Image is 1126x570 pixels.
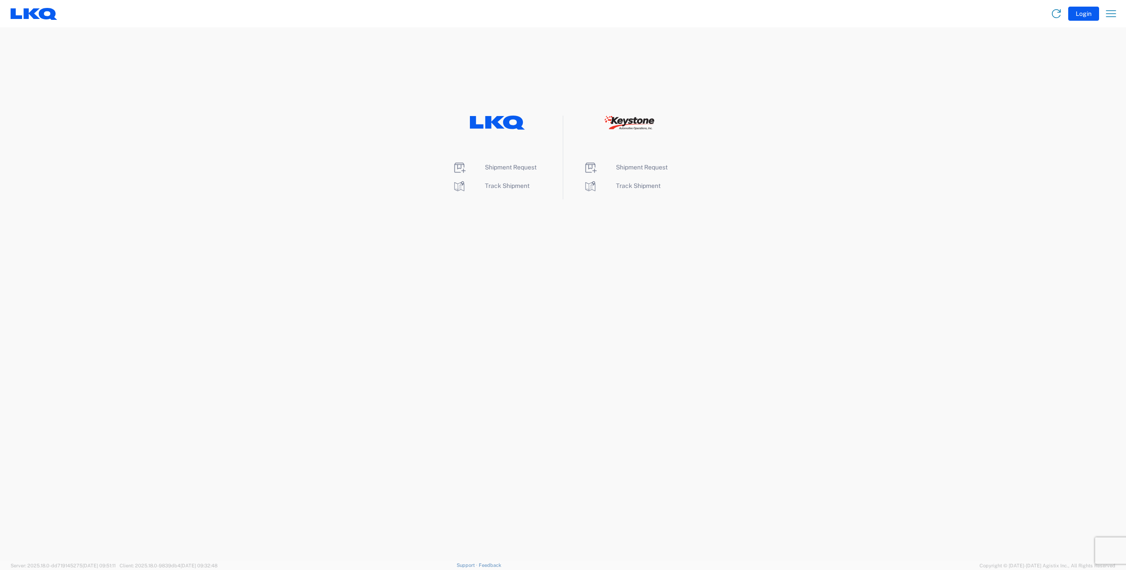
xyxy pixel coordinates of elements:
[583,164,668,171] a: Shipment Request
[11,563,116,568] span: Server: 2025.18.0-dd719145275
[452,164,537,171] a: Shipment Request
[83,563,116,568] span: [DATE] 09:51:11
[980,562,1115,570] span: Copyright © [DATE]-[DATE] Agistix Inc., All Rights Reserved
[583,182,661,189] a: Track Shipment
[616,182,661,189] span: Track Shipment
[120,563,218,568] span: Client: 2025.18.0-9839db4
[485,182,529,189] span: Track Shipment
[485,164,537,171] span: Shipment Request
[479,562,501,568] a: Feedback
[452,182,529,189] a: Track Shipment
[1068,7,1099,21] button: Login
[457,562,479,568] a: Support
[616,164,668,171] span: Shipment Request
[180,563,218,568] span: [DATE] 09:32:48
